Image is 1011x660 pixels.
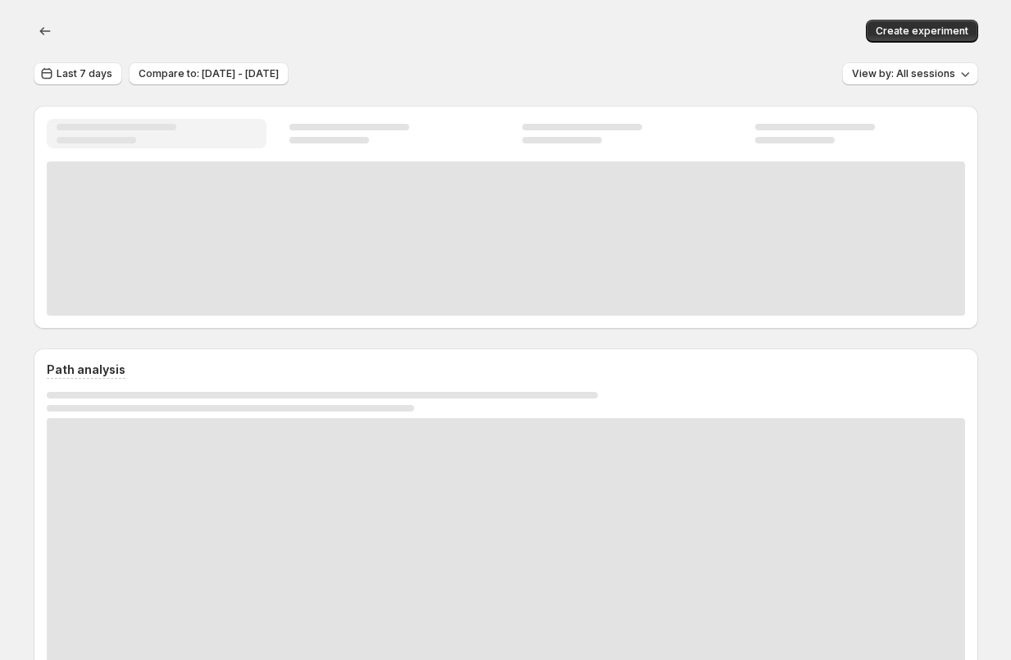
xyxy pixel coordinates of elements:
button: View by: All sessions [842,62,978,85]
h3: Path analysis [47,362,125,378]
span: Last 7 days [57,67,112,80]
button: Last 7 days [34,62,122,85]
span: Compare to: [DATE] - [DATE] [139,67,279,80]
span: Create experiment [876,25,968,38]
span: View by: All sessions [852,67,955,80]
button: Compare to: [DATE] - [DATE] [129,62,289,85]
button: Create experiment [866,20,978,43]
